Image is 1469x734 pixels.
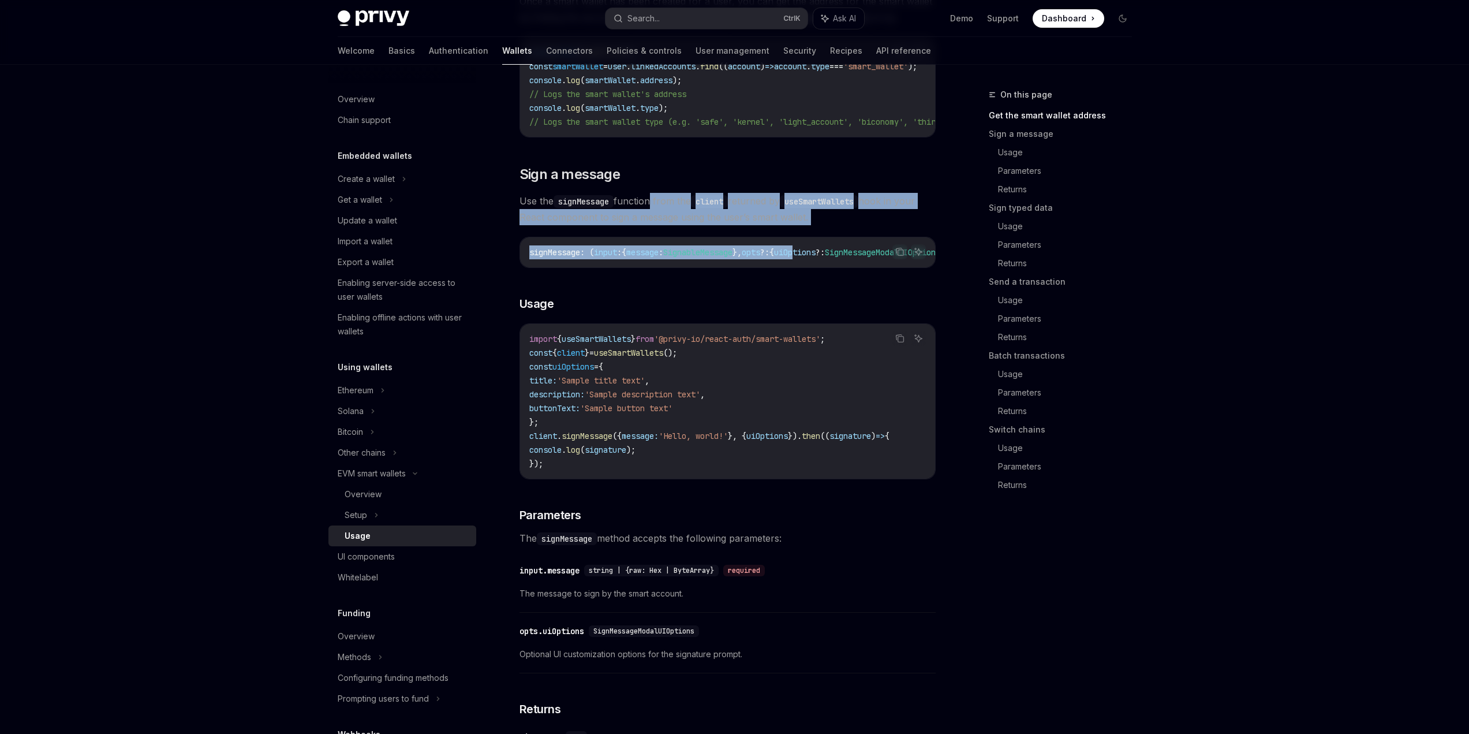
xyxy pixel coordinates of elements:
a: Policies & controls [607,37,682,65]
a: Whitelabel [328,567,476,588]
span: ( [580,445,585,455]
h5: Using wallets [338,360,393,374]
span: log [566,103,580,113]
span: => [876,431,885,441]
span: linkedAccounts [631,61,696,72]
span: The message to sign by the smart account. [519,587,936,601]
div: Ethereum [338,383,373,397]
span: . [557,431,562,441]
span: input [594,247,617,258]
a: Chain support [328,110,476,131]
a: Usage [998,439,1141,457]
span: (( [719,61,728,72]
div: UI components [338,550,395,564]
div: Export a wallet [338,255,394,269]
span: }); [529,459,543,469]
a: Returns [998,328,1141,346]
a: Returns [998,254,1141,273]
span: : ( [580,247,594,258]
button: Ask AI [813,8,864,29]
a: Switch chains [989,420,1141,439]
span: smartWallet [585,103,636,113]
span: . [636,103,640,113]
span: log [566,445,580,455]
div: Get a wallet [338,193,382,207]
div: Overview [338,92,375,106]
code: signMessage [537,532,597,545]
span: string | {raw: Hex | ByteArray} [589,566,714,575]
code: client [691,195,728,208]
span: account [728,61,760,72]
a: Dashboard [1033,9,1104,28]
span: Ask AI [833,13,856,24]
div: Other chains [338,446,386,460]
span: smartWallet [552,61,603,72]
span: signMessage [562,431,612,441]
div: Overview [345,487,382,501]
span: from [636,334,654,344]
span: ({ [612,431,622,441]
a: Parameters [998,383,1141,402]
div: Solana [338,404,364,418]
span: const [529,362,552,372]
span: uiOptions [774,247,816,258]
span: Usage [519,296,554,312]
span: title: [529,375,557,386]
span: 'Sample title text' [557,375,645,386]
span: Optional UI customization options for the signature prompt. [519,647,936,661]
a: Overview [328,626,476,647]
span: import [529,334,557,344]
a: Recipes [830,37,862,65]
button: Search...CtrlK [605,8,808,29]
div: Methods [338,650,371,664]
a: Send a transaction [989,273,1141,291]
a: Security [783,37,816,65]
span: signMessage [529,247,580,258]
div: required [723,565,765,576]
span: ); [626,445,636,455]
a: Usage [998,217,1141,236]
span: . [626,61,631,72]
span: ); [672,75,682,85]
a: Usage [998,143,1141,162]
code: signMessage [554,195,614,208]
img: dark logo [338,10,409,27]
span: opts [742,247,760,258]
span: Use the function from the returned by hook in your React component to sign a message using the us... [519,193,936,225]
span: description: [529,389,585,400]
a: Export a wallet [328,252,476,273]
span: { [552,348,557,358]
span: 'Sample button text' [580,403,672,413]
div: Search... [627,12,660,25]
span: SignableMessage [663,247,732,258]
span: user [608,61,626,72]
span: const [529,61,552,72]
span: (); [663,348,677,358]
a: Usage [328,526,476,546]
span: 'smart_wallet' [843,61,908,72]
span: client [557,348,585,358]
span: . [562,103,566,113]
span: } [631,334,636,344]
a: Usage [998,291,1141,310]
a: Sign a message [989,125,1141,143]
span: = [603,61,608,72]
button: Ask AI [911,244,926,259]
a: Parameters [998,162,1141,180]
span: useSmartWallets [594,348,663,358]
button: Toggle dark mode [1113,9,1132,28]
span: 'Sample description text' [585,389,700,400]
a: Get the smart wallet address [989,106,1141,125]
span: === [829,61,843,72]
a: Batch transactions [989,346,1141,365]
a: API reference [876,37,931,65]
span: { [885,431,889,441]
span: // Logs the smart wallet's address [529,89,686,99]
span: smartWallet [585,75,636,85]
span: { [769,247,774,258]
a: Welcome [338,37,375,65]
span: (( [820,431,829,441]
span: ) [871,431,876,441]
div: Setup [345,508,367,522]
span: . [806,61,811,72]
